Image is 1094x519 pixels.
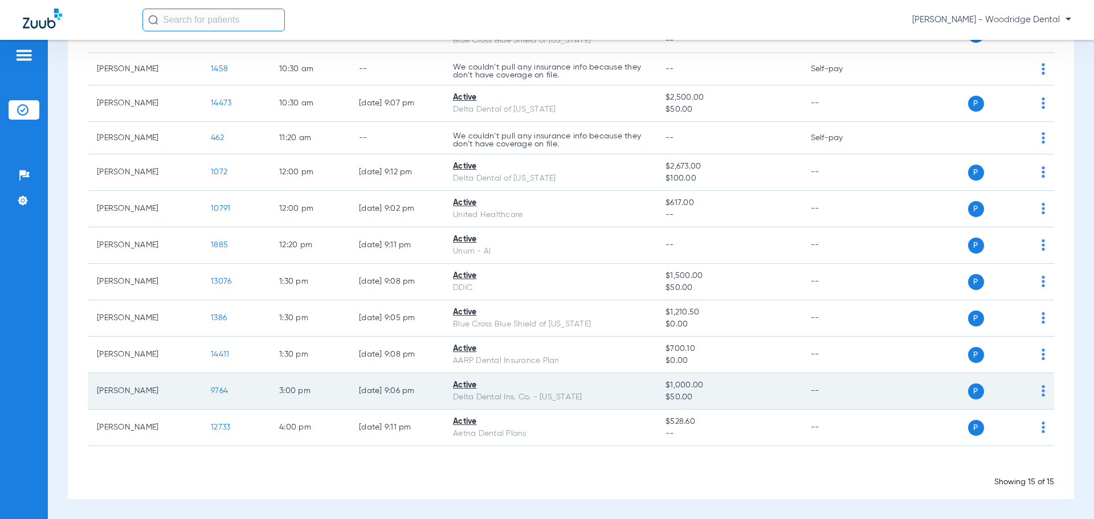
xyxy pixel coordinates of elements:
[666,104,792,116] span: $50.00
[211,423,230,431] span: 12733
[666,65,674,73] span: --
[350,191,444,227] td: [DATE] 9:02 PM
[666,92,792,104] span: $2,500.00
[666,282,792,294] span: $50.00
[453,35,647,47] div: Blue Cross Blue Shield of [US_STATE]
[211,314,227,322] span: 1386
[453,282,647,294] div: DDIC
[350,53,444,85] td: --
[968,238,984,254] span: P
[88,264,202,300] td: [PERSON_NAME]
[802,264,879,300] td: --
[211,205,230,212] span: 10791
[88,337,202,373] td: [PERSON_NAME]
[211,277,231,285] span: 13076
[88,227,202,264] td: [PERSON_NAME]
[88,53,202,85] td: [PERSON_NAME]
[968,274,984,290] span: P
[88,410,202,446] td: [PERSON_NAME]
[211,387,228,395] span: 9764
[270,410,350,446] td: 4:00 PM
[666,134,674,142] span: --
[453,343,647,355] div: Active
[666,416,792,428] span: $528.60
[1042,239,1045,251] img: group-dot-blue.svg
[88,154,202,191] td: [PERSON_NAME]
[270,264,350,300] td: 1:30 PM
[350,410,444,446] td: [DATE] 9:11 PM
[1042,63,1045,75] img: group-dot-blue.svg
[211,99,231,107] span: 14473
[211,168,227,176] span: 1072
[453,416,647,428] div: Active
[666,318,792,330] span: $0.00
[453,161,647,173] div: Active
[88,373,202,410] td: [PERSON_NAME]
[802,53,879,85] td: Self-pay
[88,300,202,337] td: [PERSON_NAME]
[1042,385,1045,397] img: group-dot-blue.svg
[968,347,984,363] span: P
[350,337,444,373] td: [DATE] 9:08 PM
[453,132,647,148] p: We couldn’t pull any insurance info because they don’t have coverage on file.
[968,201,984,217] span: P
[666,209,792,221] span: --
[1042,203,1045,214] img: group-dot-blue.svg
[15,48,33,62] img: hamburger-icon
[350,264,444,300] td: [DATE] 9:08 PM
[453,379,647,391] div: Active
[666,391,792,403] span: $50.00
[270,53,350,85] td: 10:30 AM
[1042,97,1045,109] img: group-dot-blue.svg
[666,197,792,209] span: $617.00
[88,122,202,154] td: [PERSON_NAME]
[350,154,444,191] td: [DATE] 9:12 PM
[994,478,1054,486] span: Showing 15 of 15
[802,154,879,191] td: --
[211,65,228,73] span: 1458
[666,307,792,318] span: $1,210.50
[666,173,792,185] span: $100.00
[968,310,984,326] span: P
[1042,166,1045,178] img: group-dot-blue.svg
[88,191,202,227] td: [PERSON_NAME]
[666,161,792,173] span: $2,673.00
[968,96,984,112] span: P
[142,9,285,31] input: Search for patients
[453,234,647,246] div: Active
[270,337,350,373] td: 1:30 PM
[350,300,444,337] td: [DATE] 9:05 PM
[270,191,350,227] td: 12:00 PM
[802,410,879,446] td: --
[453,318,647,330] div: Blue Cross Blue Shield of [US_STATE]
[270,122,350,154] td: 11:20 AM
[968,420,984,436] span: P
[802,191,879,227] td: --
[270,154,350,191] td: 12:00 PM
[802,373,879,410] td: --
[453,63,647,79] p: We couldn’t pull any insurance info because they don’t have coverage on file.
[1042,132,1045,144] img: group-dot-blue.svg
[666,270,792,282] span: $1,500.00
[666,428,792,440] span: --
[802,337,879,373] td: --
[1042,276,1045,287] img: group-dot-blue.svg
[968,383,984,399] span: P
[453,428,647,440] div: Aetna Dental Plans
[802,122,879,154] td: Self-pay
[211,134,224,142] span: 462
[148,15,158,25] img: Search Icon
[350,227,444,264] td: [DATE] 9:11 PM
[270,300,350,337] td: 1:30 PM
[211,350,229,358] span: 14411
[270,373,350,410] td: 3:00 PM
[453,270,647,282] div: Active
[666,379,792,391] span: $1,000.00
[453,391,647,403] div: Delta Dental Ins. Co. - [US_STATE]
[1042,312,1045,324] img: group-dot-blue.svg
[453,197,647,209] div: Active
[453,246,647,258] div: Unum - AI
[666,355,792,367] span: $0.00
[350,373,444,410] td: [DATE] 9:06 PM
[453,209,647,221] div: United Healthcare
